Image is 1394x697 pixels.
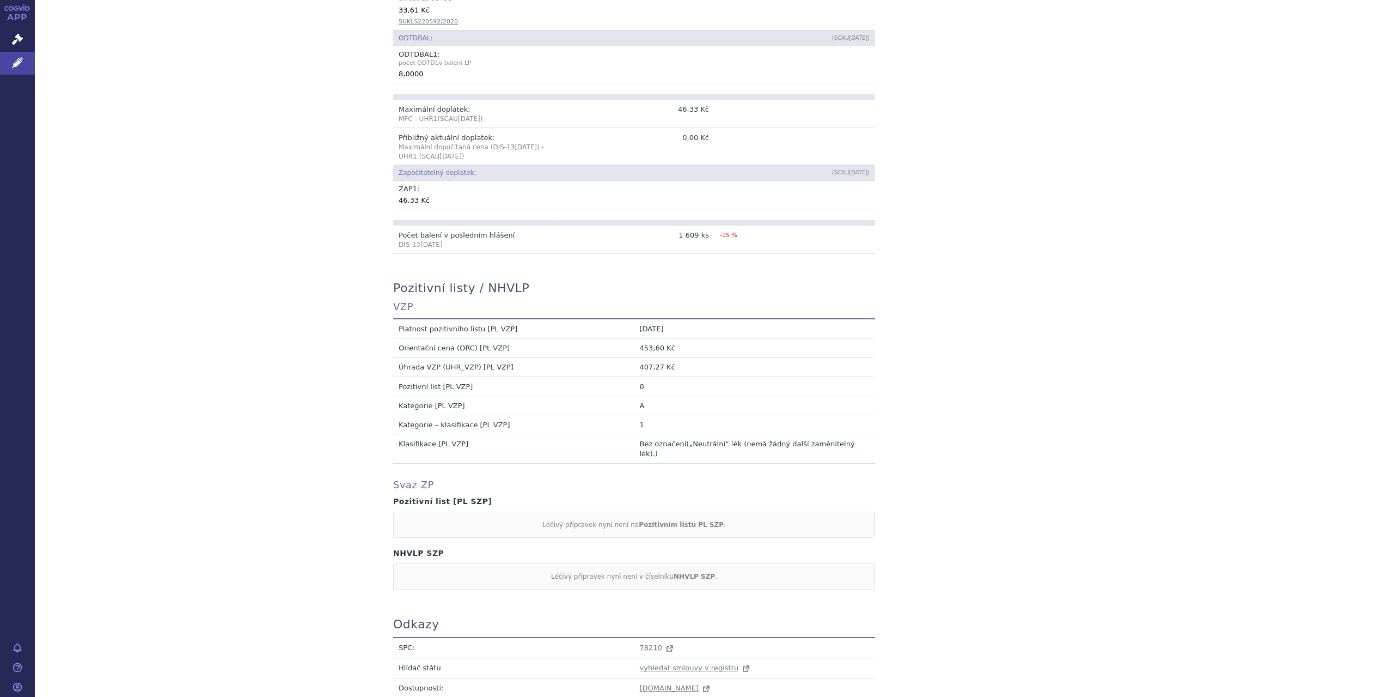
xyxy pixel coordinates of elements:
span: „Neutrální“ lék (nemá žádný další zaměnitelný lék). [640,440,855,458]
div: 8,0000 [399,68,870,79]
td: Hlídač státu [393,658,634,678]
span: (SCAU ) [832,35,870,41]
span: [DATE] [458,115,480,123]
h3: Odkazy [393,617,439,632]
td: Kategorie [PL VZP] [393,396,634,415]
a: SUKLS220592/2020 [399,18,458,25]
span: 1 [433,50,437,58]
h4: VZP [393,301,1036,313]
span: [DOMAIN_NAME] [640,684,699,692]
div: 46,33 Kč [399,195,870,205]
td: Klasifikace [PL VZP] [393,434,634,463]
strong: NHVLP SZP [674,573,715,580]
div: Léčivý přípravek nyní není na . [393,512,875,538]
a: [DOMAIN_NAME] [640,684,712,692]
div: 33,61 Kč [399,4,870,15]
span: Bez označení [640,440,687,448]
span: 1 [413,185,417,193]
span: vyhledat smlouvy v registru [640,664,739,672]
a: 78210 [640,644,676,652]
span: -15 % [720,232,737,239]
td: SPC: [393,638,634,658]
p: MFC - UHR1 [399,114,548,124]
span: [DATE] [515,143,537,151]
h3: Pozitivní listy / NHVLP [393,281,529,295]
strong: Pozitivním listu PL SZP [639,521,724,529]
span: 78210 [640,644,662,652]
td: Orientační cena (ORC) [PL VZP] [393,338,634,357]
td: Maximální doplatek: [393,100,554,128]
span: počet ODTD v balení LP [399,58,870,68]
span: (SCAU ) [437,115,482,123]
td: [DATE] [634,319,876,338]
h4: Pozitivní list [PL SZP] [393,497,1036,506]
div: Léčivý přípravek nyní není v číselníku . [393,563,875,590]
td: 407,27 Kč [634,357,876,377]
td: 0,00 Kč [554,128,714,165]
td: ODTDBAL : [393,46,875,83]
p: Maximální dopočítaná cena (DIS-13 ) - UHR1 (SCAU ) [399,143,548,161]
span: (SCAU ) [832,169,870,175]
td: 453,60 Kč [634,338,876,357]
span: [DATE] [849,35,867,41]
td: 1 609 ks [554,226,714,254]
td: Přibližný aktuální doplatek: [393,128,554,165]
a: vyhledat smlouvy v registru [640,664,752,672]
h4: NHVLP SZP [393,549,1036,558]
td: Započitatelný doplatek: [393,165,714,181]
span: [DATE] [439,153,462,160]
td: Kategorie – klasifikace [PL VZP] [393,415,634,434]
td: A [634,396,876,415]
p: DIS-13 [399,240,548,250]
td: 0 [634,377,876,396]
td: ODTDBAL: [393,31,714,46]
h4: Svaz ZP [393,479,1036,491]
td: Platnost pozitivního listu [PL VZP] [393,319,634,338]
td: Úhrada VZP (UHR_VZP) [PL VZP] [393,357,634,377]
span: 1 [435,59,439,66]
td: Počet balení v posledním hlášení [393,226,554,254]
span: [DATE] [420,241,443,249]
td: 1 [634,415,876,434]
td: Pozitivní list [PL VZP] [393,377,634,396]
td: 46,33 Kč [554,100,714,128]
td: ZAP : [393,181,875,208]
td: ( ) [634,434,876,463]
span: [DATE] [849,169,867,175]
